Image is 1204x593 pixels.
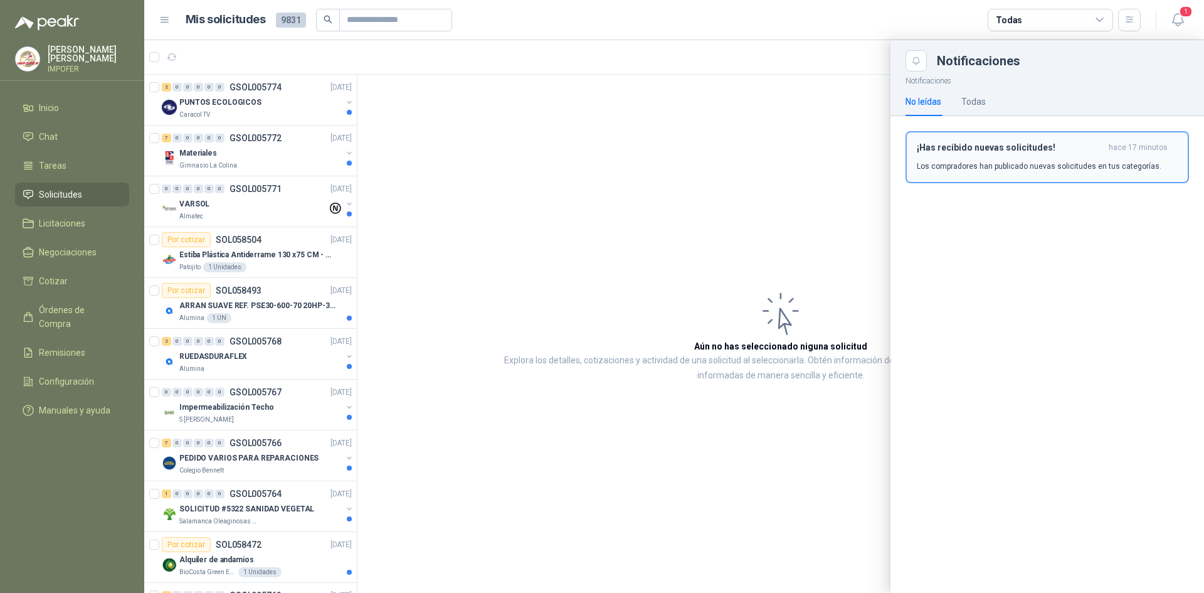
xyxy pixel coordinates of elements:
h3: ¡Has recibido nuevas solicitudes! [917,142,1104,153]
span: Manuales y ayuda [39,403,110,417]
a: Inicio [15,96,129,120]
span: Tareas [39,159,66,173]
span: Licitaciones [39,216,85,230]
p: IMPOFER [48,65,129,73]
button: ¡Has recibido nuevas solicitudes!hace 17 minutos Los compradores han publicado nuevas solicitudes... [906,131,1189,183]
span: search [324,15,332,24]
div: Todas [996,13,1022,27]
div: Notificaciones [937,55,1189,67]
span: Solicitudes [39,188,82,201]
span: 1 [1179,6,1193,18]
a: Órdenes de Compra [15,298,129,336]
span: Órdenes de Compra [39,303,117,331]
a: Manuales y ayuda [15,398,129,422]
a: Configuración [15,370,129,393]
button: 1 [1166,9,1189,31]
span: Inicio [39,101,59,115]
a: Solicitudes [15,183,129,206]
p: Notificaciones [890,72,1204,87]
img: Logo peakr [15,15,79,30]
a: Negociaciones [15,240,129,264]
span: 9831 [276,13,306,28]
span: Negociaciones [39,245,97,259]
img: Company Logo [16,47,40,71]
a: Remisiones [15,341,129,365]
span: Chat [39,130,58,144]
a: Licitaciones [15,211,129,235]
p: [PERSON_NAME] [PERSON_NAME] [48,45,129,63]
button: Close [906,50,927,72]
a: Chat [15,125,129,149]
p: Los compradores han publicado nuevas solicitudes en tus categorías. [917,161,1161,172]
span: Configuración [39,375,94,388]
h1: Mis solicitudes [186,11,266,29]
div: No leídas [906,95,941,109]
span: hace 17 minutos [1109,142,1168,153]
a: Cotizar [15,269,129,293]
div: Todas [961,95,986,109]
a: Tareas [15,154,129,178]
span: Remisiones [39,346,85,360]
span: Cotizar [39,274,68,288]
